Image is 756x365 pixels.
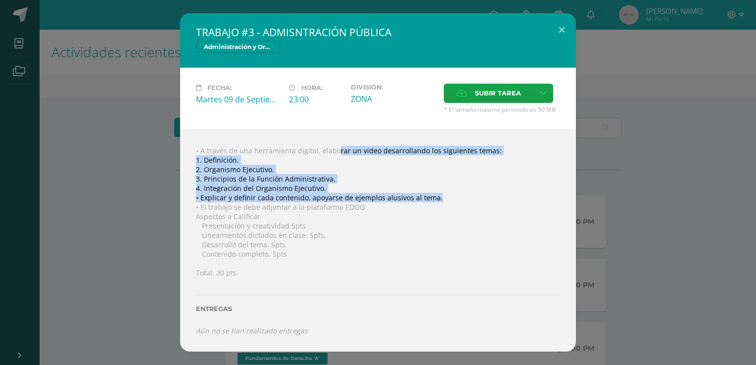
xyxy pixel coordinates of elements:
[196,305,560,313] label: Entregas
[475,84,521,102] span: Subir tarea
[196,326,308,335] i: Aún no se han realizado entregas
[207,84,232,91] span: Fecha:
[444,105,560,114] span: * El tamaño máximo permitido es 50 MB
[196,94,281,105] div: Martes 09 de Septiembre
[548,13,576,47] button: Close (Esc)
[180,130,576,352] div: • A través de una herramienta digital, elaborar un video desarrollando los siguientes temas: 1. D...
[301,84,323,91] span: Hora:
[289,94,343,105] div: 23:00
[196,25,560,39] h2: TRABAJO #3 - ADMISNTRACIÓN PÚBLICA
[351,93,436,104] div: ZONA
[196,41,280,53] span: Administración y Organización de Oficina
[351,84,436,91] label: División:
